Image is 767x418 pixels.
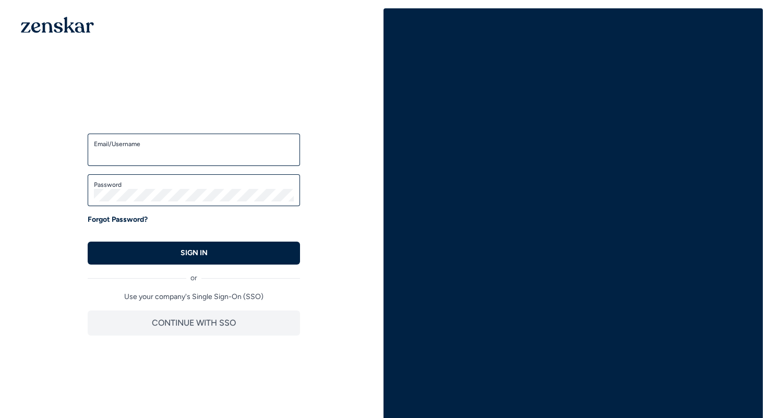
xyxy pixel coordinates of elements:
label: Password [94,181,294,189]
button: SIGN IN [88,242,300,265]
div: or [88,265,300,283]
p: SIGN IN [181,248,208,258]
img: 1OGAJ2xQqyY4LXKgY66KYq0eOWRCkrZdAb3gUhuVAqdWPZE9SRJmCz+oDMSn4zDLXe31Ii730ItAGKgCKgCCgCikA4Av8PJUP... [21,17,94,33]
p: Use your company's Single Sign-On (SSO) [88,292,300,302]
a: Forgot Password? [88,214,148,225]
label: Email/Username [94,140,294,148]
button: CONTINUE WITH SSO [88,310,300,336]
